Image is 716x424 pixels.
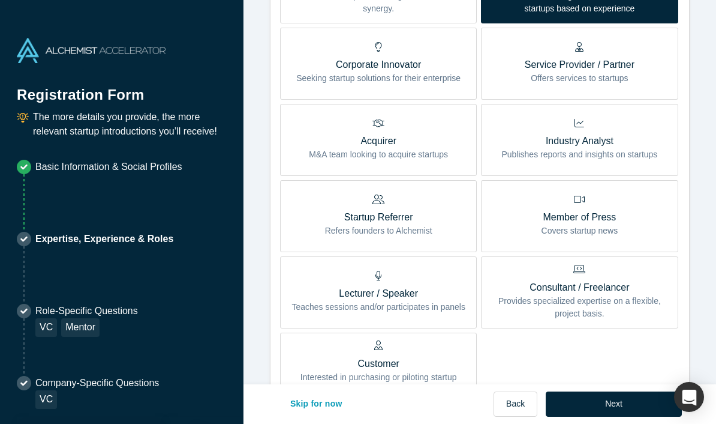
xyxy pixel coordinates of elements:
p: Teaches sessions and/or participates in panels [291,301,465,313]
div: VC [35,390,57,409]
p: Consultant / Freelancer [490,280,669,295]
p: Refers founders to Alchemist [325,225,432,237]
h1: Registration Form [17,71,227,106]
p: Offers services to startups [525,72,634,85]
button: Next [546,392,682,417]
button: Skip for now [278,392,355,417]
p: Industry Analyst [501,134,657,148]
p: Customer [289,357,468,371]
p: Corporate Innovator [296,58,461,72]
p: Publishes reports and insights on startups [501,148,657,161]
p: Basic Information & Social Profiles [35,160,182,174]
p: Provides specialized expertise on a flexible, project basis. [490,295,669,320]
div: Mentor [61,318,100,337]
p: Role-Specific Questions [35,304,138,318]
p: Startup Referrer [325,210,432,225]
p: Expertise, Experience & Roles [35,232,173,246]
button: Back [494,392,537,417]
img: Alchemist Accelerator Logo [17,38,166,63]
p: Service Provider / Partner [525,58,634,72]
p: Member of Press [541,210,618,225]
p: Covers startup news [541,225,618,237]
p: M&A team looking to acquire startups [309,148,448,161]
p: Lecturer / Speaker [291,286,465,301]
p: Seeking startup solutions for their enterprise [296,72,461,85]
p: Company-Specific Questions [35,376,159,390]
div: VC [35,318,57,337]
p: Acquirer [309,134,448,148]
p: Interested in purchasing or piloting startup solutions [289,371,468,396]
p: The more details you provide, the more relevant startup introductions you’ll receive! [33,110,227,139]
